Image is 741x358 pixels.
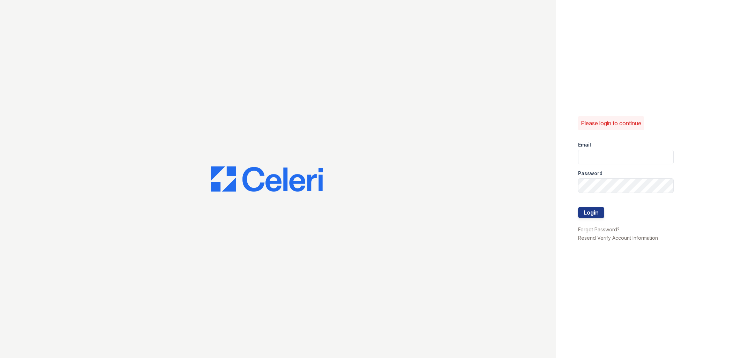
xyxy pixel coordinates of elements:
[578,170,602,177] label: Password
[578,235,658,241] a: Resend Verify Account Information
[578,141,591,148] label: Email
[211,166,323,192] img: CE_Logo_Blue-a8612792a0a2168367f1c8372b55b34899dd931a85d93a1a3d3e32e68fde9ad4.png
[578,207,604,218] button: Login
[578,226,620,232] a: Forgot Password?
[581,119,641,127] p: Please login to continue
